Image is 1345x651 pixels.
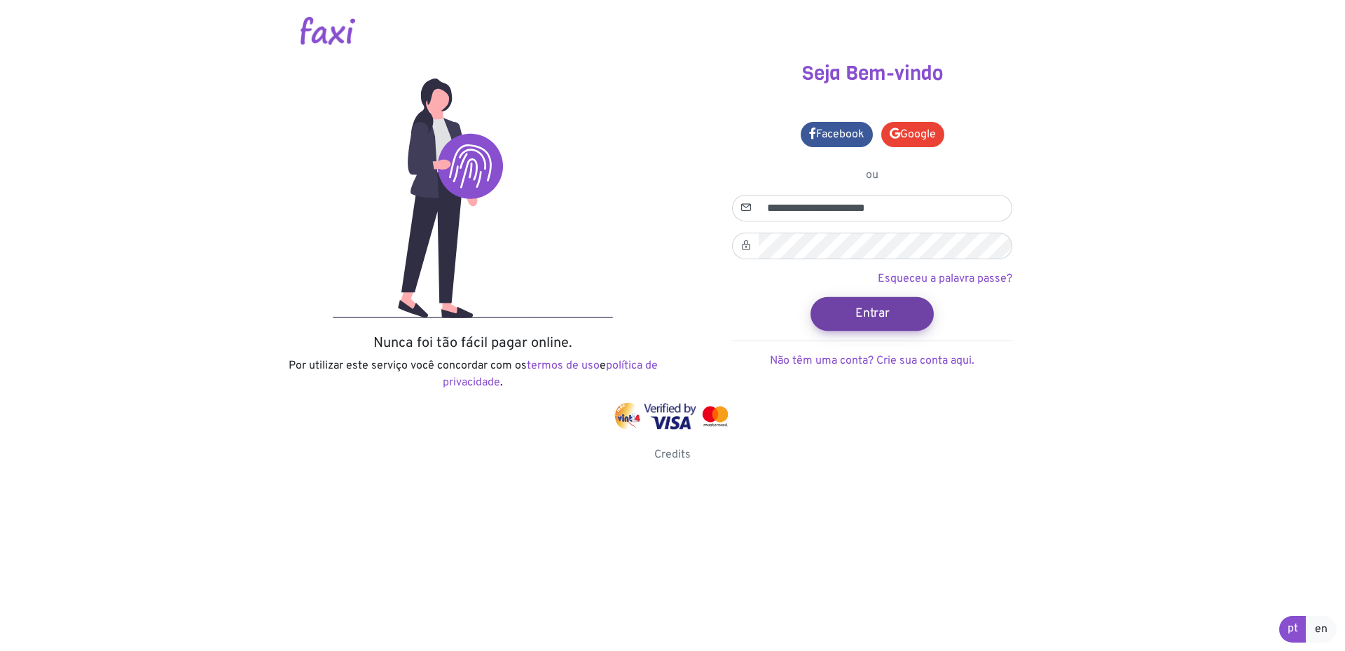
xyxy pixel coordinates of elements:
[770,354,974,368] a: Não têm uma conta? Crie sua conta aqui.
[654,448,691,462] a: Credits
[683,62,1061,85] h3: Seja Bem-vindo
[811,296,934,330] button: Entrar
[1306,616,1337,643] a: en
[881,122,944,147] a: Google
[1279,616,1306,643] a: pt
[284,335,662,352] h5: Nunca foi tão fácil pagar online.
[644,403,696,430] img: visa
[801,122,873,147] a: Facebook
[732,167,1012,184] p: ou
[284,357,662,391] p: Por utilizar este serviço você concordar com os e .
[878,272,1012,286] a: Esqueceu a palavra passe?
[614,403,642,430] img: vinti4
[699,403,731,430] img: mastercard
[527,359,600,373] a: termos de uso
